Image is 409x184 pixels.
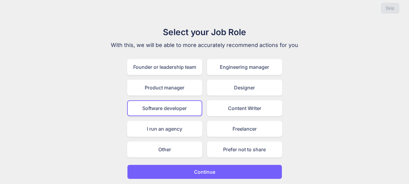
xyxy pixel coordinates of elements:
div: Software developer [127,100,202,116]
div: Founder or leadership team [127,59,202,75]
div: Content Writer [207,100,282,116]
div: I run an agency [127,121,202,137]
div: Freelancer [207,121,282,137]
div: Prefer not to share [207,142,282,157]
div: Product manager [127,80,202,95]
p: Continue [194,168,215,176]
button: Skip [381,3,399,14]
div: Engineering manager [207,59,282,75]
div: Designer [207,80,282,95]
button: Continue [127,165,282,179]
div: Other [127,142,202,157]
h1: Select your Job Role [103,26,306,38]
p: With this, we will be able to more accurately recommend actions for you [103,41,306,49]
